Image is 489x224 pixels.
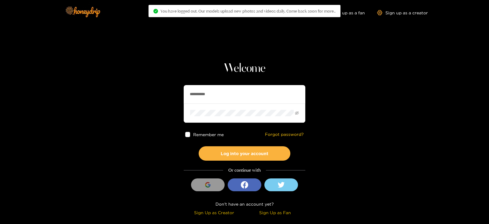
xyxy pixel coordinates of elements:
div: Sign Up as Creator [185,209,243,216]
div: Or continue with [184,167,305,174]
a: Sign up as a creator [377,10,428,15]
span: check-circle [153,9,158,13]
div: Don't have an account yet? [184,200,305,207]
div: Sign Up as Fan [246,209,304,216]
span: eye-invisible [295,111,299,115]
h1: Welcome [184,61,305,76]
span: You have logged out. Our models upload new photos and videos daily. Come back soon for more.. [160,9,336,13]
span: Remember me [193,132,224,137]
a: Forgot password? [265,132,304,137]
button: Log into your account [199,146,290,161]
a: Sign up as a fan [323,10,365,15]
